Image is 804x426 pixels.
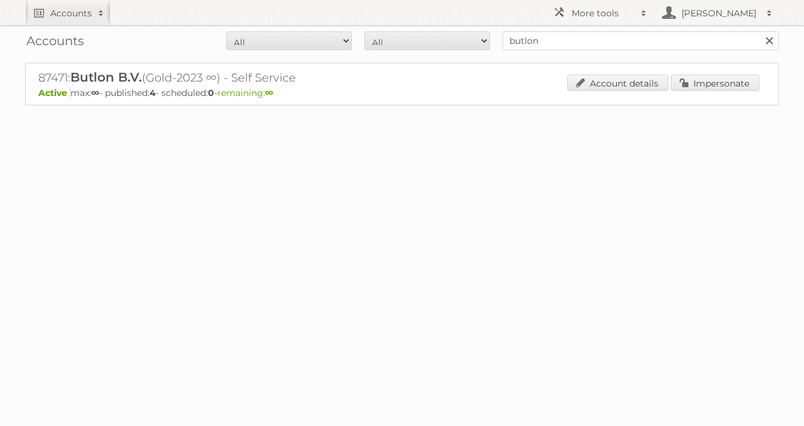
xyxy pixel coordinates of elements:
h2: 87471: (Gold-2023 ∞) - Self Service [38,70,478,86]
h2: [PERSON_NAME] [678,7,760,19]
a: Impersonate [671,75,759,91]
span: remaining: [217,87,273,99]
strong: 0 [208,87,214,99]
span: Active [38,87,70,99]
a: Account details [567,75,668,91]
strong: ∞ [265,87,273,99]
h2: More tools [572,7,634,19]
h2: Accounts [50,7,92,19]
strong: ∞ [91,87,99,99]
strong: 4 [149,87,156,99]
span: Butlon B.V. [70,70,142,85]
p: max: - published: - scheduled: - [38,87,766,99]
